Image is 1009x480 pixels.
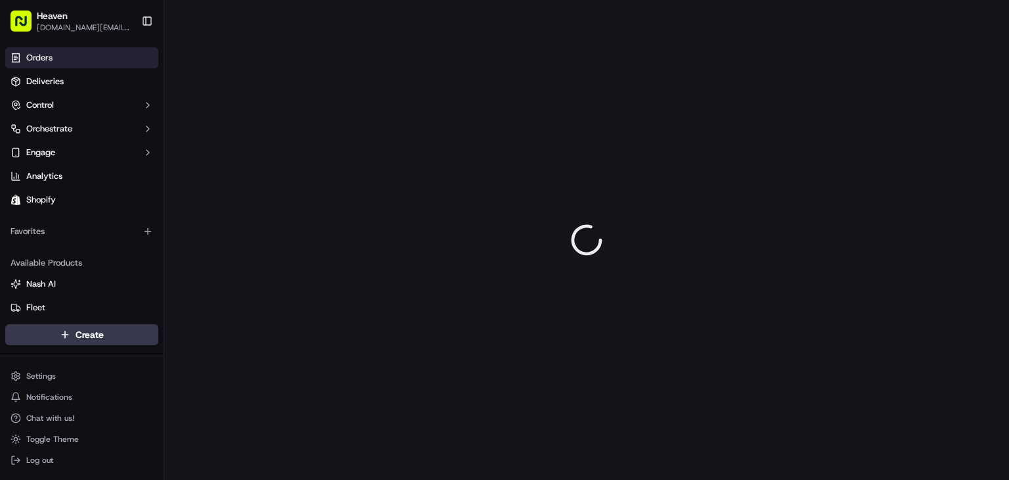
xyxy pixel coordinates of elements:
[26,147,55,158] span: Engage
[5,367,158,385] button: Settings
[5,118,158,139] button: Orchestrate
[5,221,158,242] div: Favorites
[26,371,56,381] span: Settings
[5,166,158,187] a: Analytics
[76,328,104,341] span: Create
[5,189,158,210] a: Shopify
[5,430,158,448] button: Toggle Theme
[5,388,158,406] button: Notifications
[5,409,158,427] button: Chat with us!
[11,195,21,205] img: Shopify logo
[26,392,72,402] span: Notifications
[5,274,158,295] button: Nash AI
[26,302,45,314] span: Fleet
[37,9,68,22] button: Heaven
[26,413,74,423] span: Chat with us!
[5,451,158,469] button: Log out
[26,99,54,111] span: Control
[26,278,56,290] span: Nash AI
[11,278,153,290] a: Nash AI
[26,52,53,64] span: Orders
[26,455,53,466] span: Log out
[11,302,153,314] a: Fleet
[5,71,158,92] a: Deliveries
[5,5,136,37] button: Heaven[DOMAIN_NAME][EMAIL_ADDRESS][DOMAIN_NAME]
[5,324,158,345] button: Create
[5,252,158,274] div: Available Products
[26,434,79,444] span: Toggle Theme
[26,76,64,87] span: Deliveries
[5,142,158,163] button: Engage
[5,95,158,116] button: Control
[37,22,131,33] button: [DOMAIN_NAME][EMAIL_ADDRESS][DOMAIN_NAME]
[26,194,56,206] span: Shopify
[26,170,62,182] span: Analytics
[5,47,158,68] a: Orders
[5,297,158,318] button: Fleet
[26,123,72,135] span: Orchestrate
